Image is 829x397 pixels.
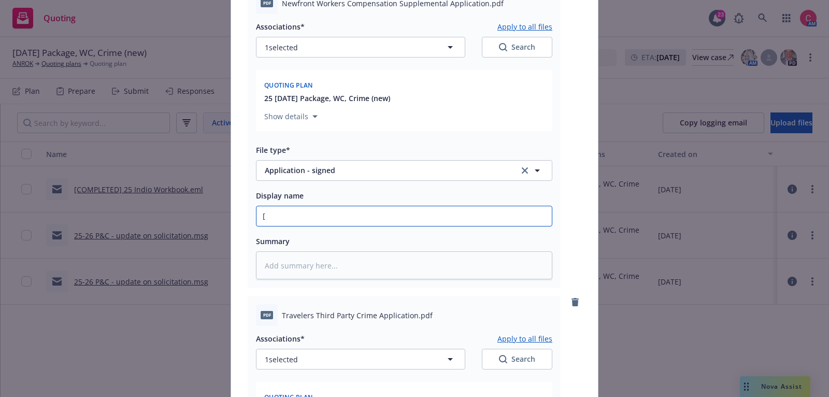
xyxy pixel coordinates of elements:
[569,296,581,308] a: remove
[256,22,305,32] span: Associations*
[264,93,390,104] button: 25 [DATE] Package, WC, Crime (new)
[265,165,505,176] span: Application - signed
[497,332,552,345] button: Apply to all files
[256,191,304,201] span: Display name
[261,311,273,319] span: pdf
[256,206,552,226] input: Add display name here...
[499,42,535,52] div: Search
[265,354,298,365] span: 1 selected
[265,42,298,53] span: 1 selected
[256,334,305,344] span: Associations*
[519,164,531,177] a: clear selection
[256,349,465,370] button: 1selected
[499,354,535,364] div: Search
[497,20,552,33] button: Apply to all files
[256,236,290,246] span: Summary
[499,355,507,363] svg: Search
[499,43,507,51] svg: Search
[264,81,313,90] span: Quoting plan
[482,37,552,58] button: SearchSearch
[482,349,552,370] button: SearchSearch
[256,160,552,181] button: Application - signedclear selection
[282,310,433,321] span: Travelers Third Party Crime Application.pdf
[256,37,465,58] button: 1selected
[256,145,290,155] span: File type*
[260,110,322,123] button: Show details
